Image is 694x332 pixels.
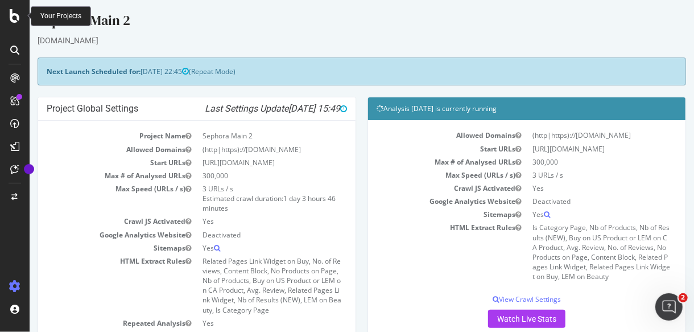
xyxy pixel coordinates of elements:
td: HTML Extract Rules [347,221,497,283]
iframe: Intercom live chat [655,293,683,321]
h4: Project Global Settings [17,103,317,114]
td: HTML Extract Rules [17,255,167,317]
td: Start URLs [347,142,497,155]
div: Sephora Main 2 [8,11,656,35]
div: Tooltip anchor [24,164,34,174]
td: 3 URLs / s Estimated crawl duration: [167,182,317,215]
td: Google Analytics Website [347,195,497,208]
p: View Crawl Settings [347,294,647,304]
td: 3 URLs / s [497,169,647,182]
div: Your Projects [40,11,81,21]
span: [DATE] 15:49 [259,103,317,114]
div: [DOMAIN_NAME] [8,35,656,46]
span: 1 day 3 hours 46 minutes [173,194,306,213]
td: Max Speed (URLs / s) [17,182,167,215]
td: Yes [167,317,317,330]
span: 2 [679,293,688,302]
div: (Repeat Mode) [8,58,656,85]
td: Max # of Analysed URLs [347,155,497,169]
td: Yes [167,215,317,228]
td: Repeated Analysis [17,317,167,330]
td: [URL][DOMAIN_NAME] [167,156,317,169]
td: Start URLs [17,156,167,169]
h4: Analysis [DATE] is currently running [347,103,647,114]
td: Max # of Analysed URLs [17,169,167,182]
td: Yes [497,182,647,195]
span: [DATE] 22:45 [111,67,159,76]
strong: Next Launch Scheduled for: [17,67,111,76]
td: Deactivated [167,228,317,241]
td: (http|https)://[DOMAIN_NAME] [167,143,317,156]
td: Yes [497,208,647,221]
a: Watch Live Stats [458,310,536,328]
td: Related Pages Link Widget on Buy, No. of Reviews, Content Block, No Products on Page, Nb of Produ... [167,255,317,317]
td: Allowed Domains [17,143,167,156]
td: Is Category Page, Nb of Products, Nb of Results (NEW), Buy on US Product or LEM on CA Product, Av... [497,221,647,283]
td: Sephora Main 2 [167,129,317,142]
td: Crawl JS Activated [17,215,167,228]
td: Sitemaps [347,208,497,221]
td: [URL][DOMAIN_NAME] [497,142,647,155]
td: 300,000 [167,169,317,182]
td: 300,000 [497,155,647,169]
td: Max Speed (URLs / s) [347,169,497,182]
td: Crawl JS Activated [347,182,497,195]
td: Project Name [17,129,167,142]
td: Deactivated [497,195,647,208]
td: Allowed Domains [347,129,497,142]
td: (http|https)://[DOMAIN_NAME] [497,129,647,142]
td: Yes [167,241,317,255]
td: Sitemaps [17,241,167,255]
i: Last Settings Update [175,103,317,114]
td: Google Analytics Website [17,228,167,241]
